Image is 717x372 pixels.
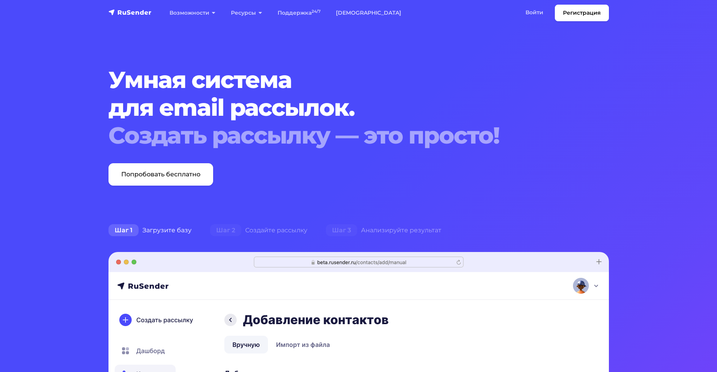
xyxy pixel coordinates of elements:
span: Шаг 3 [326,224,357,237]
span: Шаг 1 [108,224,139,237]
a: Регистрация [555,5,609,21]
a: Поддержка24/7 [270,5,328,21]
a: [DEMOGRAPHIC_DATA] [328,5,409,21]
a: Попробовать бесплатно [108,163,213,186]
a: Возможности [162,5,223,21]
a: Войти [518,5,551,20]
div: Создайте рассылку [201,223,317,238]
img: RuSender [108,8,152,16]
div: Создать рассылку — это просто! [108,122,566,149]
a: Ресурсы [223,5,270,21]
span: Шаг 2 [210,224,241,237]
h1: Умная система для email рассылок. [108,66,566,149]
div: Анализируйте результат [317,223,451,238]
sup: 24/7 [312,9,320,14]
div: Загрузите базу [99,223,201,238]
